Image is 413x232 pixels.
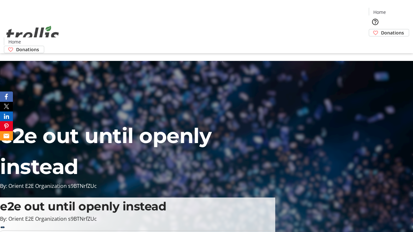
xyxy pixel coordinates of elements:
[369,9,390,15] a: Home
[4,46,44,53] a: Donations
[369,15,382,28] button: Help
[369,36,382,49] button: Cart
[16,46,39,53] span: Donations
[8,38,21,45] span: Home
[381,29,404,36] span: Donations
[4,19,61,51] img: Orient E2E Organization s9BTNrfZUc's Logo
[4,38,25,45] a: Home
[369,29,409,36] a: Donations
[373,9,386,15] span: Home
